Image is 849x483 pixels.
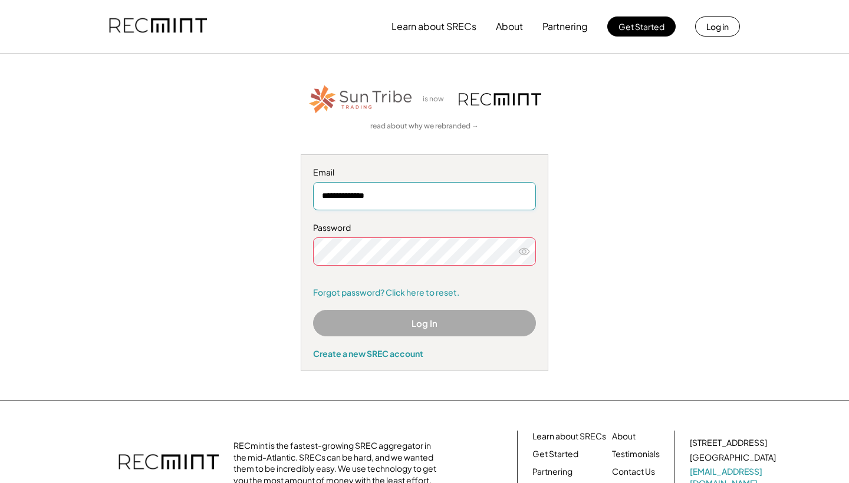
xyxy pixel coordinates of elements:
div: Create a new SREC account [313,348,536,359]
img: recmint-logotype%403x.png [109,6,207,47]
a: read about why we rebranded → [370,121,479,131]
a: Testimonials [612,448,660,460]
a: About [612,431,636,442]
button: Get Started [607,16,676,37]
div: [GEOGRAPHIC_DATA] [690,452,776,464]
a: Contact Us [612,466,655,478]
a: Learn about SRECs [532,431,606,442]
button: Log In [313,310,536,336]
div: Password [313,222,536,234]
button: About [496,15,523,38]
div: Email [313,167,536,178]
img: recmint-logotype%403x.png [459,93,541,105]
div: is now [420,94,453,104]
a: Forgot password? Click here to reset. [313,287,536,299]
a: Get Started [532,448,578,460]
a: Partnering [532,466,572,478]
img: STT_Horizontal_Logo%2B-%2BColor.png [308,83,414,115]
button: Partnering [542,15,588,38]
button: Learn about SRECs [391,15,476,38]
div: [STREET_ADDRESS] [690,437,767,449]
button: Log in [695,16,740,37]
